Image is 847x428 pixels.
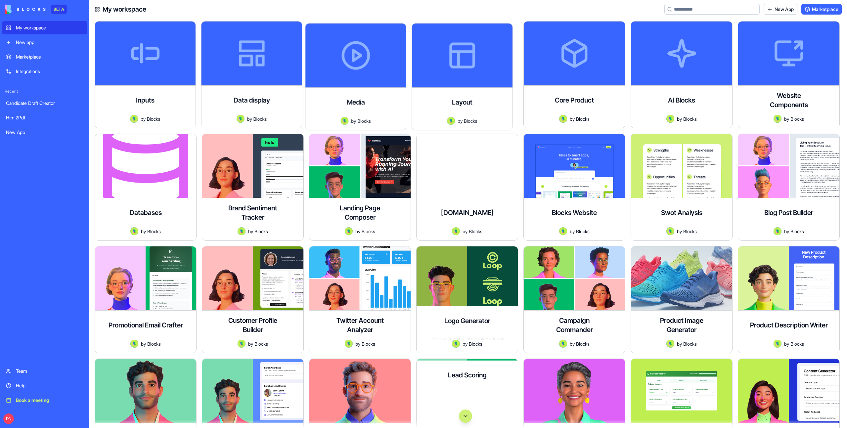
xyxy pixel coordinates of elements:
h4: Promotional Email Crafter [109,321,183,330]
h4: Twitter Account Analyzer [334,316,386,334]
span: by [141,340,146,347]
span: by [355,340,360,347]
h4: Logo Generator [444,316,490,325]
h4: Landing Page Composer [334,203,386,222]
a: Swot AnalysisAvatarbyBlocks [631,134,733,241]
span: by [677,115,682,122]
h4: Databases [130,208,162,217]
span: by [784,115,789,122]
img: Avatar [559,340,567,348]
a: [DOMAIN_NAME]AvatarbyBlocks [416,134,518,241]
img: Avatar [774,115,781,123]
span: by [458,117,463,124]
a: Marketplace [801,4,842,15]
a: Integrations [2,65,87,78]
h4: Product Image Generator [655,316,708,334]
div: New App [6,129,83,136]
span: by [351,117,356,124]
span: Blocks [147,228,161,235]
span: by [247,115,252,122]
img: Avatar [559,227,567,235]
span: by [677,340,682,347]
a: New App [2,126,87,139]
a: Html2Pdf [2,111,87,124]
span: DN [3,413,14,424]
div: Book a meeting [16,397,83,404]
span: Blocks [147,115,160,122]
span: Blocks [790,340,804,347]
a: New App [764,4,797,15]
img: Avatar [237,115,245,123]
button: Scroll to bottom [459,409,472,423]
a: Blog Post BuilderAvatarbyBlocks [738,134,840,241]
img: logo [5,5,46,14]
span: Blocks [576,340,590,347]
a: Help [2,379,87,392]
img: Avatar [130,115,138,123]
span: by [248,340,253,347]
a: Candidate Draft Creator [2,97,87,110]
span: Blocks [683,228,697,235]
a: Core ProductAvatarbyBlocks [523,21,625,128]
a: Book a meeting [2,394,87,407]
a: BETA [5,5,67,14]
span: by [570,228,575,235]
a: Brand Sentiment TrackerAvatarbyBlocks [202,134,304,241]
span: by [570,340,575,347]
h4: Lead Scoring [448,370,487,380]
div: Team [16,368,83,374]
a: Data displayAvatarbyBlocks [202,21,304,128]
span: Blocks [253,115,267,122]
span: Blocks [576,228,590,235]
a: Marketplace [2,50,87,64]
a: Blocks WebsiteAvatarbyBlocks [523,134,625,241]
img: Avatar [238,340,245,348]
h4: [DOMAIN_NAME] [441,208,494,217]
h4: My workspace [103,5,146,14]
span: by [463,228,468,235]
h4: Core Product [555,96,594,105]
a: Website ComponentsAvatarbyBlocks [738,21,840,128]
h4: Media [347,98,365,107]
span: Blocks [147,340,161,347]
img: Avatar [345,227,353,235]
span: by [570,115,575,122]
h4: Swot Analysis [661,208,702,217]
img: Avatar [447,117,455,125]
a: New app [2,36,87,49]
h4: Website Components [762,91,815,109]
a: Campaign CommanderAvatarbyBlocks [523,246,625,353]
span: by [141,115,146,122]
img: Avatar [666,227,674,235]
h4: Data display [234,96,270,105]
a: LayoutAvatarbyBlocks [416,21,518,128]
img: Avatar [774,340,781,348]
span: Blocks [254,228,268,235]
div: Help [16,382,83,389]
a: AI BlocksAvatarbyBlocks [631,21,733,128]
a: Customer Profile BuilderAvatarbyBlocks [202,246,304,353]
h4: Layout [452,98,472,107]
span: by [248,228,253,235]
span: Blocks [790,228,804,235]
span: by [677,228,682,235]
a: My workspace [2,21,87,34]
span: Blocks [576,115,590,122]
img: Avatar [340,117,348,125]
span: Blocks [469,228,482,235]
div: Design stunning, professional logos effortlessly with AI-driven creativity and customization opti... [422,335,513,340]
span: Blocks [790,115,804,122]
h4: Blog Post Builder [764,208,813,217]
img: Avatar [559,115,567,123]
a: InputsAvatarbyBlocks [95,21,197,128]
span: Blocks [254,340,268,347]
div: Html2Pdf [6,114,83,121]
span: by [355,228,360,235]
h4: Campaign Commander [548,316,601,334]
span: Recent [2,89,87,94]
img: Avatar [452,227,460,235]
span: by [784,340,789,347]
a: Twitter Account AnalyzerAvatarbyBlocks [309,246,411,353]
img: Avatar [238,227,245,235]
span: by [141,228,146,235]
